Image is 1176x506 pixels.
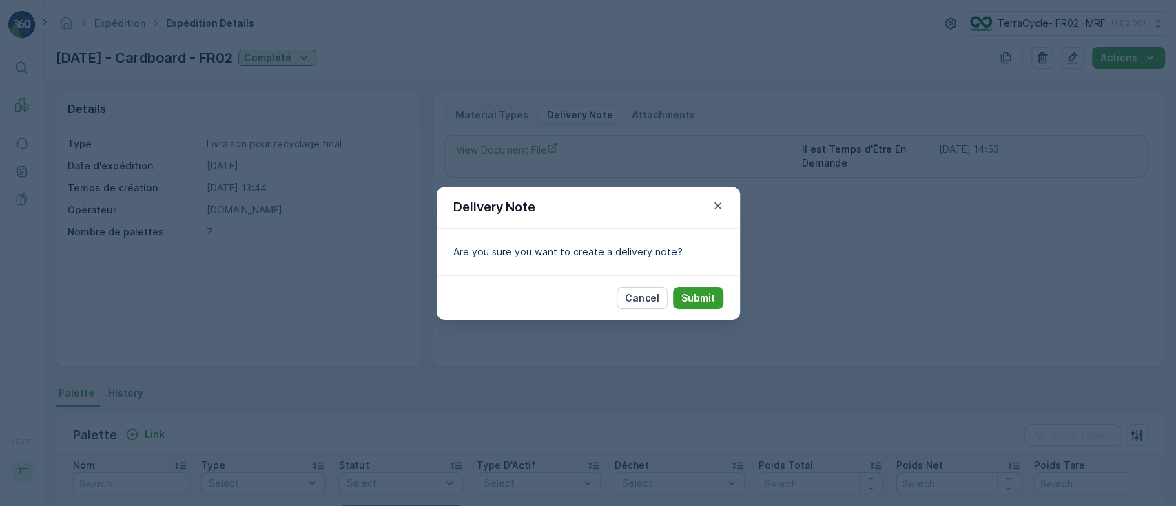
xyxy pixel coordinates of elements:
[453,198,535,217] p: Delivery Note
[453,245,723,259] p: Are you sure you want to create a delivery note?
[617,287,668,309] button: Cancel
[681,291,715,305] p: Submit
[673,287,723,309] button: Submit
[625,291,659,305] p: Cancel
